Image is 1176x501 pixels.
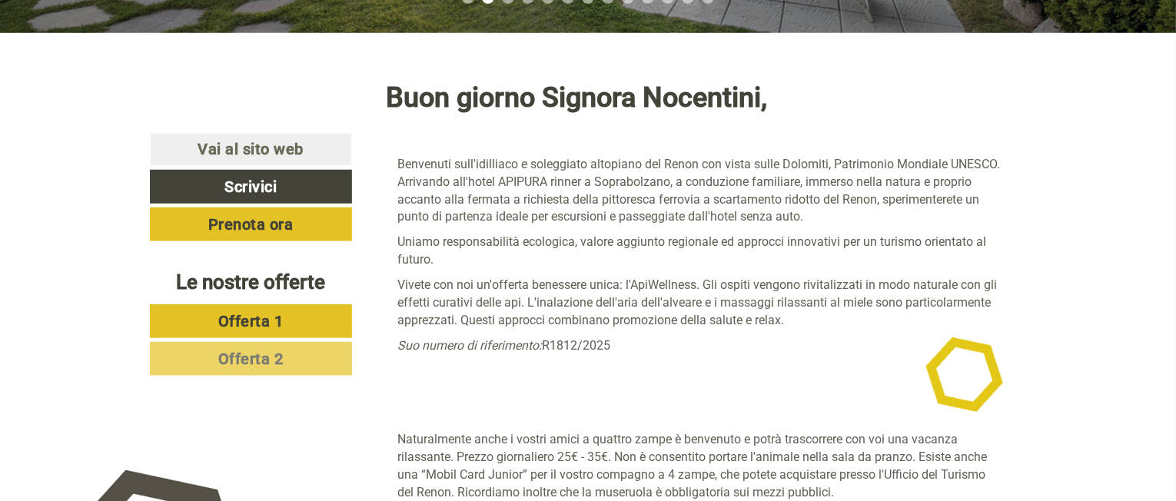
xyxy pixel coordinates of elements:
[23,75,232,85] small: 14:15
[150,170,352,204] a: Scrivici
[218,350,284,368] span: Offerta 2
[398,277,1004,330] p: Vivete con noi un'offerta benessere unica: l'ApiWellness. Gli ospiti vengono rivitalizzati in mod...
[926,337,1003,412] img: image
[150,133,352,166] a: Vai al sito web
[398,156,1004,226] p: Benvenuti sull'idilliaco e soleggiato altopiano del Renon con vista sulle Dolomiti, Patrimonio Mo...
[12,41,240,88] div: Buon giorno, come possiamo aiutarla?
[523,398,606,432] button: Invia
[387,83,768,114] h1: Buon giorno Signora Nocentini,
[150,207,352,241] a: Prenota ora
[398,338,543,353] em: Suo numero di riferimento:
[271,12,335,38] div: giovedì
[398,337,1004,355] p: R1812/2025
[398,431,1004,501] p: Naturalmente anche i vostri amici a quattro zampe è benvenuto e potrà trascorrere con voi una vac...
[218,312,284,330] span: Offerta 1
[23,45,232,57] div: APIPURA hotel rinner
[150,268,352,297] div: Le nostre offerte
[398,234,1004,269] p: Uniamo responsabilità ecologica, valore aggiunto regionale ed approcci innovativi per un turismo ...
